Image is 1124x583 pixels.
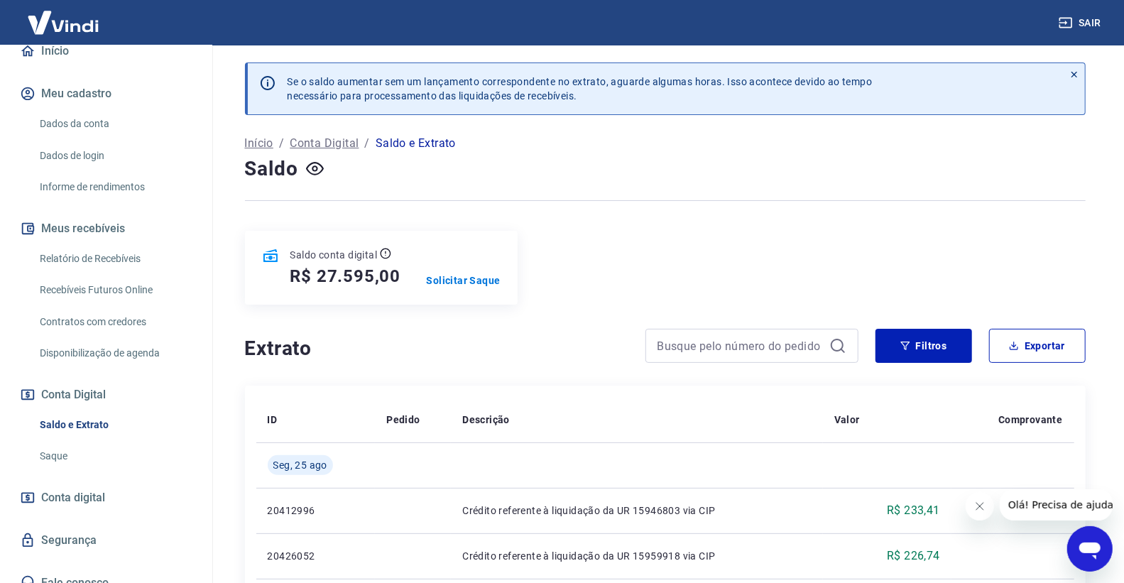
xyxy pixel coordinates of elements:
[279,135,284,152] p: /
[34,339,195,368] a: Disponibilização de agenda
[427,273,501,288] a: Solicitar Saque
[17,1,109,44] img: Vindi
[41,488,105,508] span: Conta digital
[17,482,195,513] a: Conta digital
[34,307,195,337] a: Contratos com credores
[34,173,195,202] a: Informe de rendimentos
[1056,10,1107,36] button: Sair
[386,413,420,427] p: Pedido
[17,379,195,410] button: Conta Digital
[273,458,327,472] span: Seg, 25 ago
[17,213,195,244] button: Meus recebíveis
[1067,526,1113,572] iframe: Botão para abrir a janela de mensagens
[9,10,119,21] span: Olá! Precisa de ajuda?
[1000,489,1113,521] iframe: Mensagem da empresa
[34,244,195,273] a: Relatório de Recebíveis
[245,135,273,152] a: Início
[34,276,195,305] a: Recebíveis Futuros Online
[887,547,940,565] p: R$ 226,74
[34,109,195,138] a: Dados da conta
[34,410,195,440] a: Saldo e Extrato
[989,329,1086,363] button: Exportar
[658,335,824,356] input: Busque pelo número do pedido
[34,442,195,471] a: Saque
[376,135,456,152] p: Saldo e Extrato
[245,155,298,183] h4: Saldo
[17,78,195,109] button: Meu cadastro
[268,413,278,427] p: ID
[290,265,401,288] h5: R$ 27.595,00
[288,75,873,103] p: Se o saldo aumentar sem um lançamento correspondente no extrato, aguarde algumas horas. Isso acon...
[268,549,364,563] p: 20426052
[17,525,195,556] a: Segurança
[365,135,370,152] p: /
[462,549,812,563] p: Crédito referente à liquidação da UR 15959918 via CIP
[462,413,510,427] p: Descrição
[834,413,860,427] p: Valor
[462,503,812,518] p: Crédito referente à liquidação da UR 15946803 via CIP
[290,135,359,152] a: Conta Digital
[998,413,1062,427] p: Comprovante
[966,492,994,521] iframe: Fechar mensagem
[34,141,195,170] a: Dados de login
[887,502,940,519] p: R$ 233,41
[875,329,972,363] button: Filtros
[245,334,628,363] h4: Extrato
[290,248,378,262] p: Saldo conta digital
[268,503,364,518] p: 20412996
[17,36,195,67] a: Início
